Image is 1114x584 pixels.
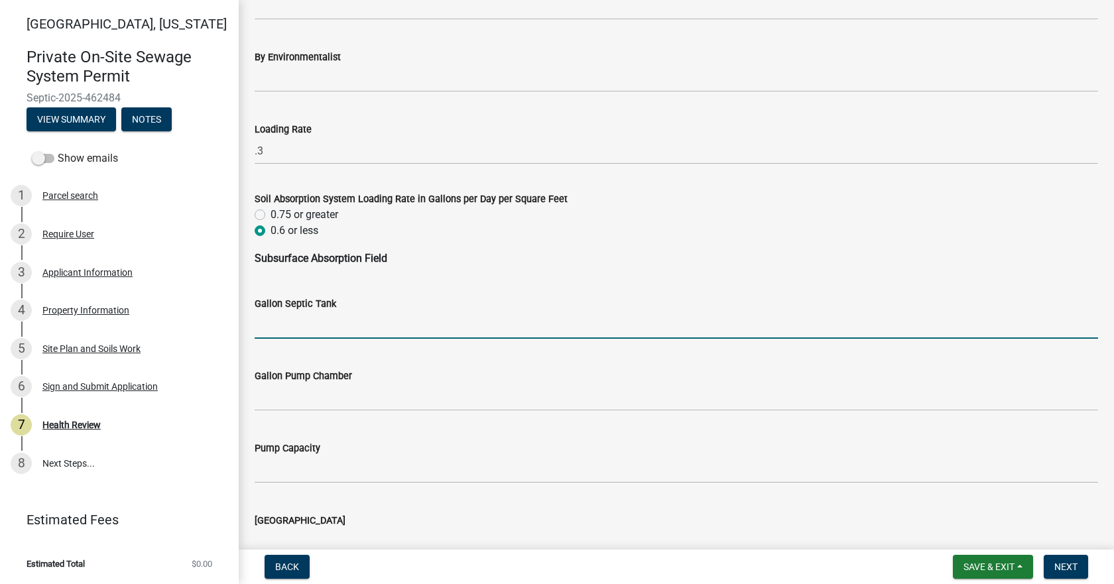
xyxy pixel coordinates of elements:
span: $0.00 [192,559,212,568]
div: 8 [11,453,32,474]
button: View Summary [27,107,116,131]
span: Save & Exit [963,561,1015,572]
span: Back [275,561,299,572]
div: 7 [11,414,32,436]
span: Septic-2025-462484 [27,91,212,104]
div: Health Review [42,420,101,430]
button: Back [265,555,310,579]
span: Next [1054,561,1078,572]
label: 0.6 or less [271,223,318,239]
h4: Private On-Site Sewage System Permit [27,48,228,86]
label: Pump Capacity [255,444,320,453]
strong: Subsurface Absorption Field [255,252,387,264]
a: Estimated Fees [11,506,217,533]
label: Soil Absorption System Loading Rate in Gallons per Day per Square Feet [255,195,568,204]
div: Site Plan and Soils Work [42,344,141,353]
span: Estimated Total [27,559,85,568]
div: 4 [11,300,32,321]
label: Gallon Pump Chamber [255,372,352,381]
wm-modal-confirm: Summary [27,115,116,125]
div: Sign and Submit Application [42,382,158,391]
wm-modal-confirm: Notes [121,115,172,125]
label: Loading Rate [255,125,312,135]
div: 6 [11,376,32,397]
span: [GEOGRAPHIC_DATA], [US_STATE] [27,16,227,32]
div: Property Information [42,306,129,315]
label: 0.75 or greater [271,207,338,223]
button: Save & Exit [953,555,1033,579]
button: Next [1044,555,1088,579]
div: 2 [11,223,32,245]
div: 1 [11,185,32,206]
label: Show emails [32,150,118,166]
div: Parcel search [42,191,98,200]
div: 5 [11,338,32,359]
div: Require User [42,229,94,239]
label: [GEOGRAPHIC_DATA] [255,516,345,526]
label: Gallon Septic Tank [255,300,336,309]
label: By Environmentalist [255,53,341,62]
button: Notes [121,107,172,131]
div: 3 [11,262,32,283]
div: Applicant Information [42,268,133,277]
